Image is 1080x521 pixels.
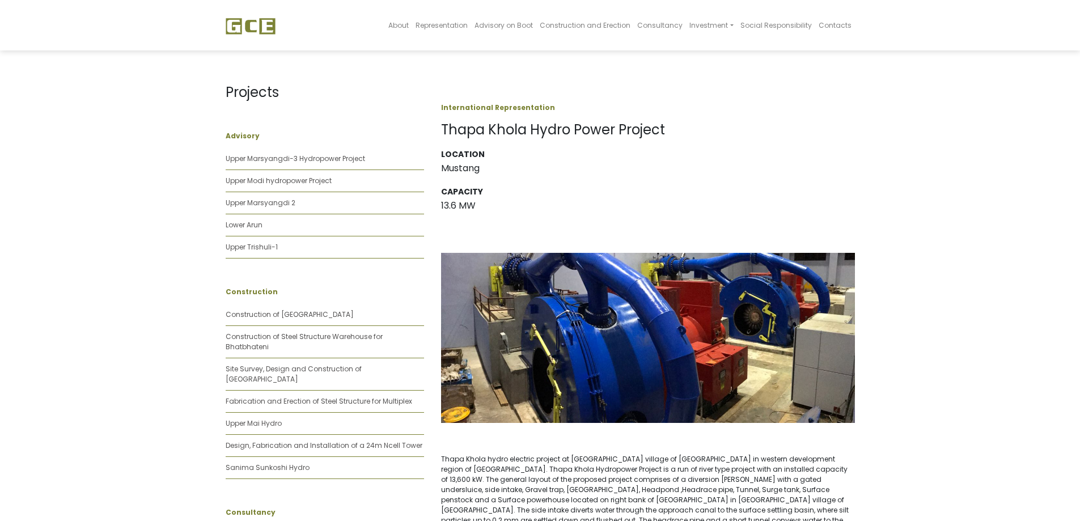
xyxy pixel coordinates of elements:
[226,131,424,141] p: Advisory
[637,20,683,30] span: Consultancy
[226,463,310,472] a: Sanima Sunkoshi Hydro
[416,20,468,30] span: Representation
[226,82,424,103] p: Projects
[226,154,365,163] a: Upper Marsyangdi-3 Hydropower Project
[689,20,728,30] span: Investment
[441,187,855,197] h3: Capacity
[686,3,736,47] a: Investment
[737,3,815,47] a: Social Responsibility
[441,253,855,423] img: 2017-09-12-PHOTO-00000176.jpg
[475,20,533,30] span: Advisory on Boot
[441,122,855,138] h1: Thapa Khola Hydro Power Project
[226,242,278,252] a: Upper Trishuli-1
[815,3,855,47] a: Contacts
[388,20,409,30] span: About
[226,364,362,384] a: Site Survey, Design and Construction of [GEOGRAPHIC_DATA]
[412,3,471,47] a: Representation
[819,20,852,30] span: Contacts
[540,20,630,30] span: Construction and Erection
[441,200,855,211] h3: 13.6 MW
[226,287,424,297] p: Construction
[226,220,262,230] a: Lower Arun
[385,3,412,47] a: About
[226,440,422,450] a: Design, Fabrication and Installation of a 24m Ncell Tower
[740,20,812,30] span: Social Responsibility
[634,3,686,47] a: Consultancy
[226,418,282,428] a: Upper Mai Hydro
[226,18,276,35] img: GCE Group
[471,3,536,47] a: Advisory on Boot
[226,396,412,406] a: Fabrication and Erection of Steel Structure for Multiplex
[226,332,383,351] a: Construction of Steel Structure Warehouse for Bhatbhateni
[536,3,634,47] a: Construction and Erection
[226,176,332,185] a: Upper Modi hydropower Project
[441,103,855,113] p: International Representation
[226,310,354,319] a: Construction of [GEOGRAPHIC_DATA]
[441,150,855,159] h3: Location
[226,507,424,518] p: Consultancy
[226,198,295,207] a: Upper Marsyangdi 2
[441,163,855,173] h3: Mustang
